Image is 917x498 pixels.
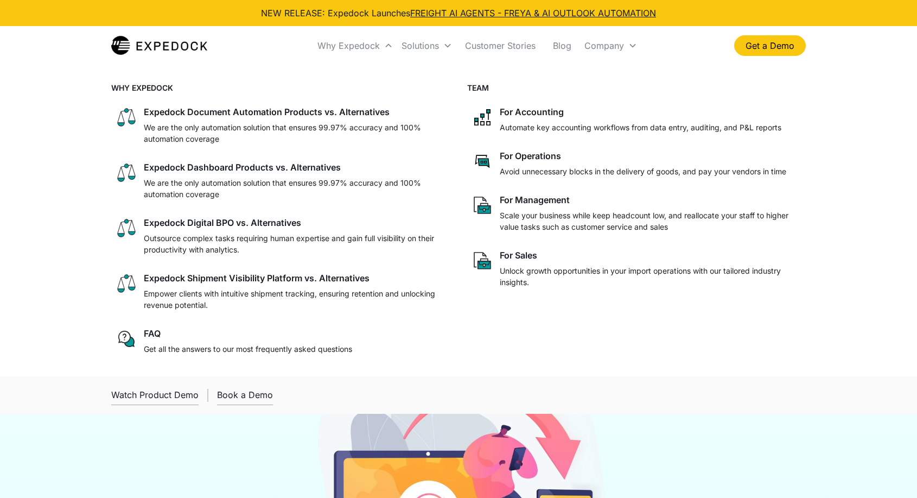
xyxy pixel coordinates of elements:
img: paper and bag icon [472,194,493,216]
a: Book a Demo [217,385,273,405]
a: rectangular chat bubble iconFor OperationsAvoid unnecessary blocks in the delivery of goods, and ... [467,146,806,181]
div: NEW RELEASE: Expedock Launches [261,7,656,20]
img: scale icon [116,217,137,239]
div: Expedock Dashboard Products vs. Alternatives [144,162,341,173]
div: For Accounting [500,106,564,117]
div: Company [584,40,624,51]
div: For Management [500,194,570,205]
h4: TEAM [467,82,806,93]
p: Avoid unnecessary blocks in the delivery of goods, and pay your vendors in time [500,166,786,177]
div: Expedock Document Automation Products vs. Alternatives [144,106,390,117]
h4: WHY EXPEDOCK [111,82,450,93]
img: rectangular chat bubble icon [472,150,493,172]
div: For Operations [500,150,561,161]
p: Automate key accounting workflows from data entry, auditing, and P&L reports [500,122,781,133]
img: Expedock Logo [111,35,207,56]
img: regular chat bubble icon [116,328,137,350]
p: Get all the answers to our most frequently asked questions [144,343,352,355]
img: scale icon [116,273,137,294]
div: Why Expedock [313,27,397,64]
div: For Sales [500,250,537,261]
a: FREIGHT AI AGENTS - FREYA & AI OUTLOOK AUTOMATION [410,8,656,18]
div: Solutions [397,27,456,64]
div: FAQ [144,328,161,339]
div: Solutions [402,40,439,51]
p: We are the only automation solution that ensures 99.97% accuracy and 100% automation coverage [144,177,445,200]
a: scale iconExpedock Digital BPO vs. AlternativesOutsource complex tasks requiring human expertise ... [111,213,450,260]
p: Unlock growth opportunities in your import operations with our tailored industry insights. [500,265,801,288]
p: We are the only automation solution that ensures 99.97% accuracy and 100% automation coverage [144,122,445,144]
div: Company [580,27,641,64]
a: paper and bag iconFor SalesUnlock growth opportunities in your import operations with our tailore... [467,245,806,292]
div: Why Expedock [317,40,380,51]
a: regular chat bubble iconFAQGet all the answers to our most frequently asked questions [111,324,450,359]
p: Outsource complex tasks requiring human expertise and gain full visibility on their productivity ... [144,232,445,255]
a: Blog [544,27,580,64]
a: scale iconExpedock Document Automation Products vs. AlternativesWe are the only automation soluti... [111,102,450,149]
img: scale icon [116,162,137,184]
img: paper and bag icon [472,250,493,272]
img: scale icon [116,106,137,128]
div: Book a Demo [217,389,273,400]
a: network like iconFor AccountingAutomate key accounting workflows from data entry, auditing, and P... [467,102,806,137]
a: scale iconExpedock Shipment Visibility Platform vs. AlternativesEmpower clients with intuitive sh... [111,268,450,315]
p: Scale your business while keep headcount low, and reallocate your staff to higher value tasks suc... [500,210,801,232]
div: Watch Product Demo [111,389,199,400]
a: scale iconExpedock Dashboard Products vs. AlternativesWe are the only automation solution that en... [111,157,450,204]
p: Empower clients with intuitive shipment tracking, ensuring retention and unlocking revenue potent... [144,288,445,311]
div: Expedock Shipment Visibility Platform vs. Alternatives [144,273,370,283]
a: home [111,35,207,56]
a: Customer Stories [456,27,544,64]
img: network like icon [472,106,493,128]
a: Get a Demo [734,35,806,56]
a: open lightbox [111,385,199,405]
a: paper and bag iconFor ManagementScale your business while keep headcount low, and reallocate your... [467,190,806,237]
div: Expedock Digital BPO vs. Alternatives [144,217,301,228]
